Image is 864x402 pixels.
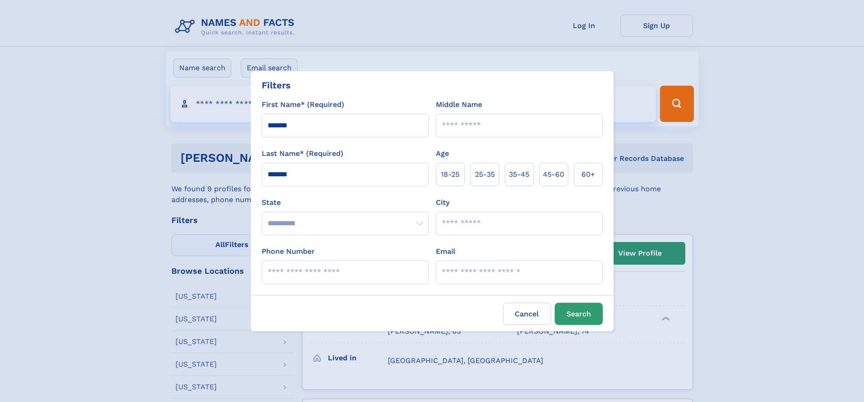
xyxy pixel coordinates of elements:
[436,246,455,257] label: Email
[262,246,315,257] label: Phone Number
[262,99,344,110] label: First Name* (Required)
[436,99,482,110] label: Middle Name
[555,303,603,325] button: Search
[262,197,429,208] label: State
[475,169,495,180] span: 25‑35
[262,148,343,159] label: Last Name* (Required)
[503,303,551,325] label: Cancel
[581,169,595,180] span: 60+
[441,169,459,180] span: 18‑25
[509,169,529,180] span: 35‑45
[262,78,291,92] div: Filters
[436,148,449,159] label: Age
[436,197,449,208] label: City
[543,169,564,180] span: 45‑60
